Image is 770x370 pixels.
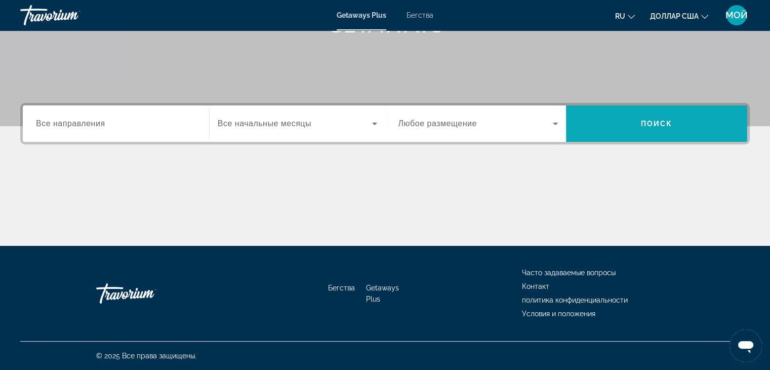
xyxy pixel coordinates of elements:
[23,105,747,142] div: Виджет поиска
[522,296,628,304] a: политика конфиденциальности
[20,2,121,28] a: Травориум
[337,11,386,19] a: Getaways Plus
[366,284,399,303] a: Getaways Plus
[96,352,196,360] font: © 2025 Все права защищены.
[328,284,355,292] a: Бегства
[730,329,762,362] iframe: Кнопка запуска окна обмена сообщениями
[723,5,750,26] button: Меню пользователя
[96,278,197,309] a: Иди домой
[522,282,549,290] a: Контакт
[725,10,748,20] font: МОЙ
[522,269,616,277] a: Часто задаваемые вопросы
[641,120,673,128] font: Поиск
[36,118,196,130] input: Выберите пункт назначения
[650,9,708,23] button: Изменить валюту
[36,119,105,128] font: Все направления
[566,105,747,142] button: Поиск
[615,9,635,23] button: Изменить язык
[615,12,625,20] font: ru
[407,11,433,19] a: Бегства
[398,119,477,128] font: Любое размещение
[650,12,699,20] font: доллар США
[522,310,595,318] a: Условия и положения
[218,119,311,128] font: Все начальные месяцы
